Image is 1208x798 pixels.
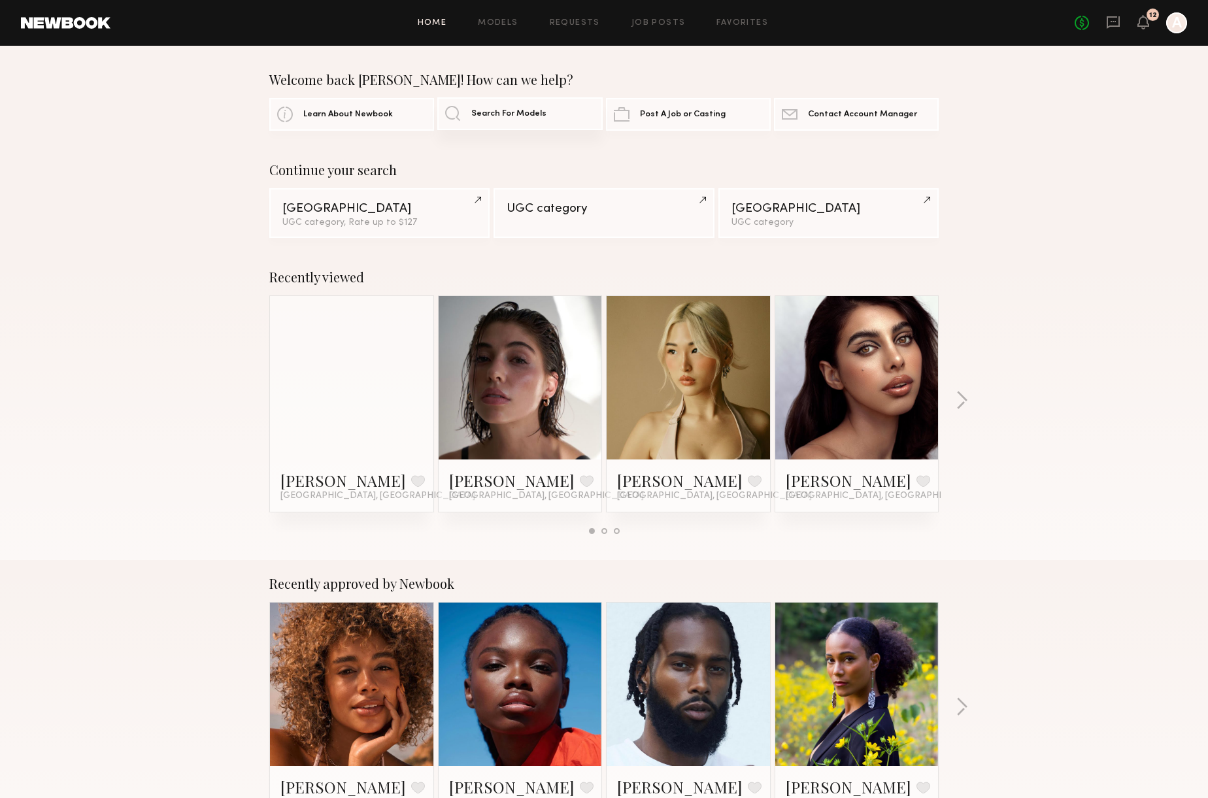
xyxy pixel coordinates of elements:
[617,491,812,501] span: [GEOGRAPHIC_DATA], [GEOGRAPHIC_DATA]
[280,470,406,491] a: [PERSON_NAME]
[282,218,477,227] div: UGC category, Rate up to $127
[1149,12,1157,19] div: 12
[449,491,644,501] span: [GEOGRAPHIC_DATA], [GEOGRAPHIC_DATA]
[303,110,393,119] span: Learn About Newbook
[731,218,926,227] div: UGC category
[449,776,575,797] a: [PERSON_NAME]
[786,491,981,501] span: [GEOGRAPHIC_DATA], [GEOGRAPHIC_DATA]
[550,19,600,27] a: Requests
[774,98,939,131] a: Contact Account Manager
[617,470,743,491] a: [PERSON_NAME]
[494,188,714,238] a: UGC category
[718,188,939,238] a: [GEOGRAPHIC_DATA]UGC category
[280,491,475,501] span: [GEOGRAPHIC_DATA], [GEOGRAPHIC_DATA]
[269,98,434,131] a: Learn About Newbook
[617,776,743,797] a: [PERSON_NAME]
[269,72,939,88] div: Welcome back [PERSON_NAME]! How can we help?
[640,110,726,119] span: Post A Job or Casting
[1166,12,1187,33] a: A
[280,776,406,797] a: [PERSON_NAME]
[269,269,939,285] div: Recently viewed
[269,188,490,238] a: [GEOGRAPHIC_DATA]UGC category, Rate up to $127
[269,162,939,178] div: Continue your search
[808,110,917,119] span: Contact Account Manager
[606,98,771,131] a: Post A Job or Casting
[269,576,939,591] div: Recently approved by Newbook
[437,97,602,130] a: Search For Models
[731,203,926,215] div: [GEOGRAPHIC_DATA]
[478,19,518,27] a: Models
[786,470,911,491] a: [PERSON_NAME]
[786,776,911,797] a: [PERSON_NAME]
[449,470,575,491] a: [PERSON_NAME]
[507,203,701,215] div: UGC category
[282,203,477,215] div: [GEOGRAPHIC_DATA]
[418,19,447,27] a: Home
[631,19,686,27] a: Job Posts
[471,110,546,118] span: Search For Models
[716,19,768,27] a: Favorites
